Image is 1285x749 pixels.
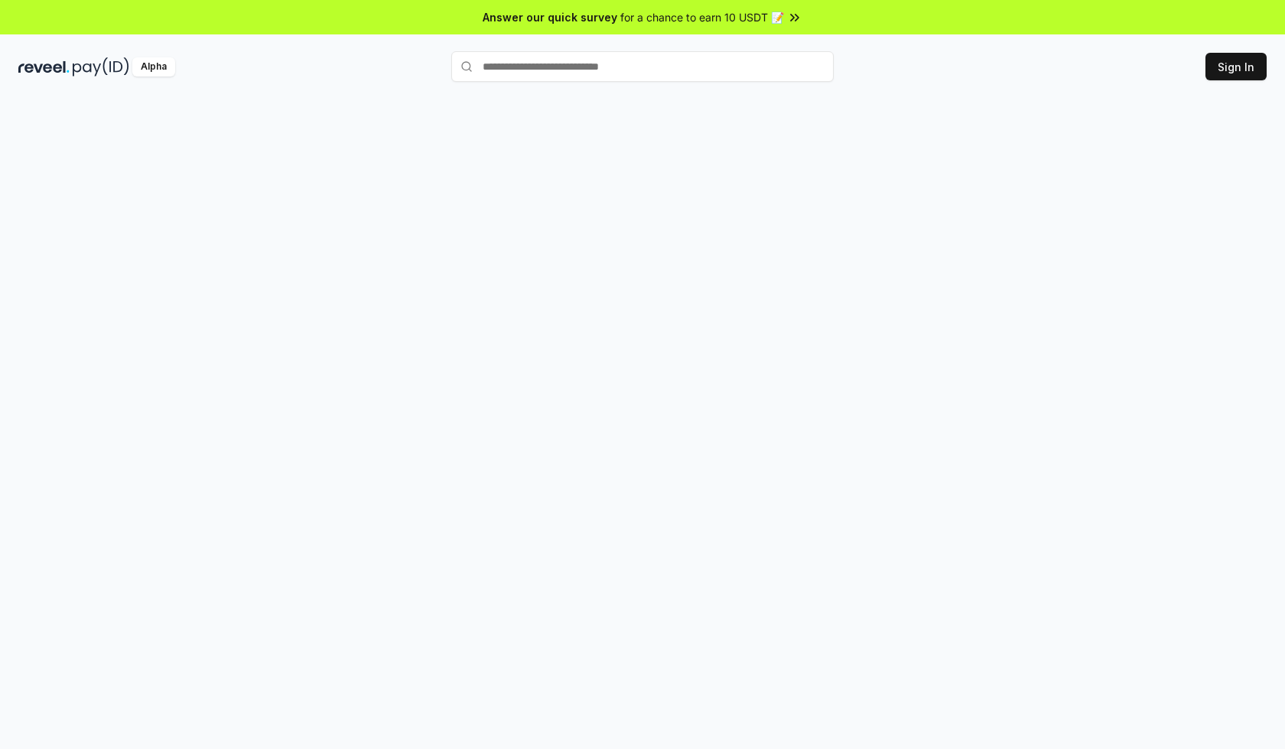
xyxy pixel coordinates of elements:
[73,57,129,77] img: pay_id
[483,9,617,25] span: Answer our quick survey
[620,9,784,25] span: for a chance to earn 10 USDT 📝
[18,57,70,77] img: reveel_dark
[1205,53,1267,80] button: Sign In
[132,57,175,77] div: Alpha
